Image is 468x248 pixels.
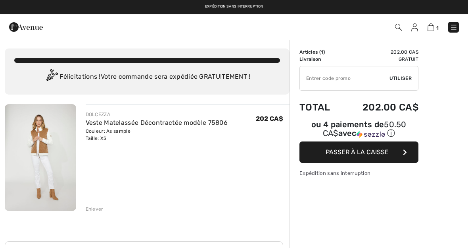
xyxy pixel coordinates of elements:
span: 202 CA$ [256,115,283,122]
span: 1 [321,49,323,55]
div: DOLCEZZA [86,111,228,118]
button: Passer à la caisse [299,141,418,163]
td: Articles ( ) [299,48,341,56]
span: 50.50 CA$ [323,120,407,138]
span: Passer à la caisse [326,148,389,156]
div: Enlever [86,205,104,213]
a: 1 [428,22,439,32]
img: Recherche [395,24,402,31]
td: Livraison [299,56,341,63]
div: Félicitations ! Votre commande sera expédiée GRATUITEMENT ! [14,69,280,85]
div: ou 4 paiements de avec [299,121,418,139]
img: Mes infos [411,23,418,31]
input: Code promo [300,66,389,90]
td: 202.00 CA$ [341,48,418,56]
span: 1 [436,25,439,31]
div: ou 4 paiements de50.50 CA$avecSezzle Cliquez pour en savoir plus sur Sezzle [299,121,418,141]
td: Gratuit [341,56,418,63]
img: 1ère Avenue [9,19,43,35]
span: Utiliser [389,75,412,82]
td: 202.00 CA$ [341,94,418,121]
div: Expédition sans interruption [299,169,418,177]
img: Sezzle [357,131,385,138]
img: Congratulation2.svg [44,69,59,85]
img: Veste Matelassée Décontractée modèle 75806 [5,104,76,211]
a: 1ère Avenue [9,23,43,30]
img: Panier d'achat [428,23,434,31]
div: Couleur: As sample Taille: XS [86,128,228,142]
td: Total [299,94,341,121]
img: Menu [450,23,458,31]
a: Veste Matelassée Décontractée modèle 75806 [86,119,228,126]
